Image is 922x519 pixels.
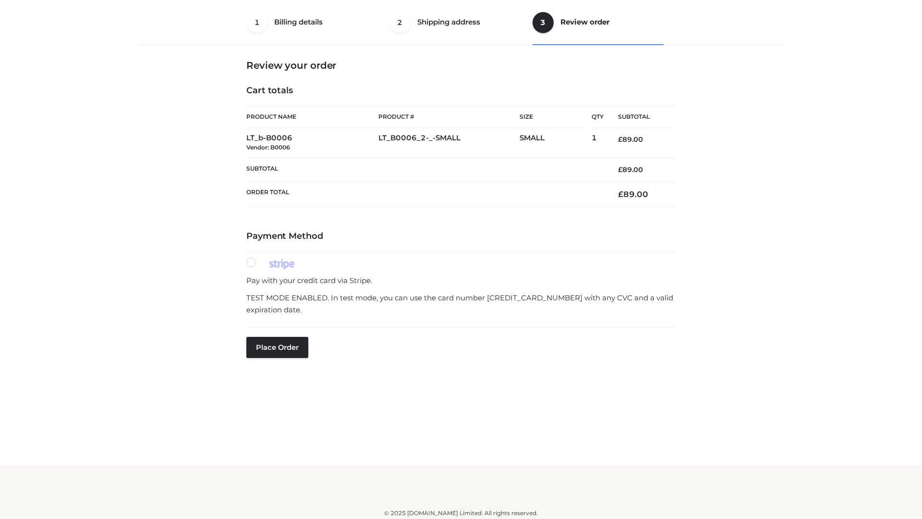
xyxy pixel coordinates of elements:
[246,106,378,128] th: Product Name
[378,128,520,158] td: LT_B0006_2-_-SMALL
[604,106,676,128] th: Subtotal
[246,86,676,96] h4: Cart totals
[618,189,623,199] span: £
[618,165,622,174] span: £
[618,165,643,174] bdi: 89.00
[246,337,308,358] button: Place order
[143,508,779,518] div: © 2025 [DOMAIN_NAME] Limited. All rights reserved.
[246,128,378,158] td: LT_b-B0006
[378,106,520,128] th: Product #
[520,128,592,158] td: SMALL
[592,128,604,158] td: 1
[246,182,604,207] th: Order Total
[246,158,604,181] th: Subtotal
[246,292,676,316] p: TEST MODE ENABLED. In test mode, you can use the card number [CREDIT_CARD_NUMBER] with any CVC an...
[592,106,604,128] th: Qty
[520,106,587,128] th: Size
[246,144,290,151] small: Vendor: B0006
[246,274,676,287] p: Pay with your credit card via Stripe.
[246,231,676,242] h4: Payment Method
[618,135,643,144] bdi: 89.00
[618,189,648,199] bdi: 89.00
[246,60,676,71] h3: Review your order
[618,135,622,144] span: £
